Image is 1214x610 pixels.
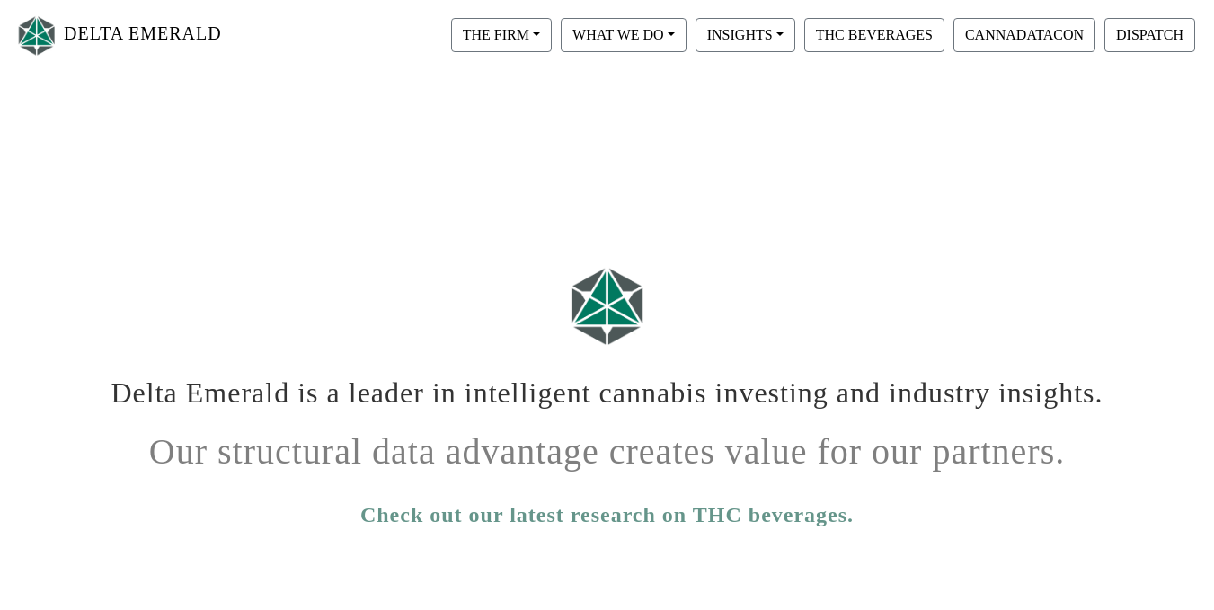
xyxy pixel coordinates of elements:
button: INSIGHTS [696,18,795,52]
a: Check out our latest research on THC beverages. [360,499,854,531]
button: THE FIRM [451,18,552,52]
a: THC BEVERAGES [800,26,949,41]
h1: Our structural data advantage creates value for our partners. [109,417,1106,473]
a: DISPATCH [1100,26,1200,41]
button: THC BEVERAGES [804,18,944,52]
h1: Delta Emerald is a leader in intelligent cannabis investing and industry insights. [109,362,1106,410]
button: WHAT WE DO [561,18,687,52]
img: Logo [563,259,652,353]
button: CANNADATACON [953,18,1095,52]
a: CANNADATACON [949,26,1100,41]
a: DELTA EMERALD [14,7,222,64]
button: DISPATCH [1104,18,1195,52]
img: Logo [14,12,59,59]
